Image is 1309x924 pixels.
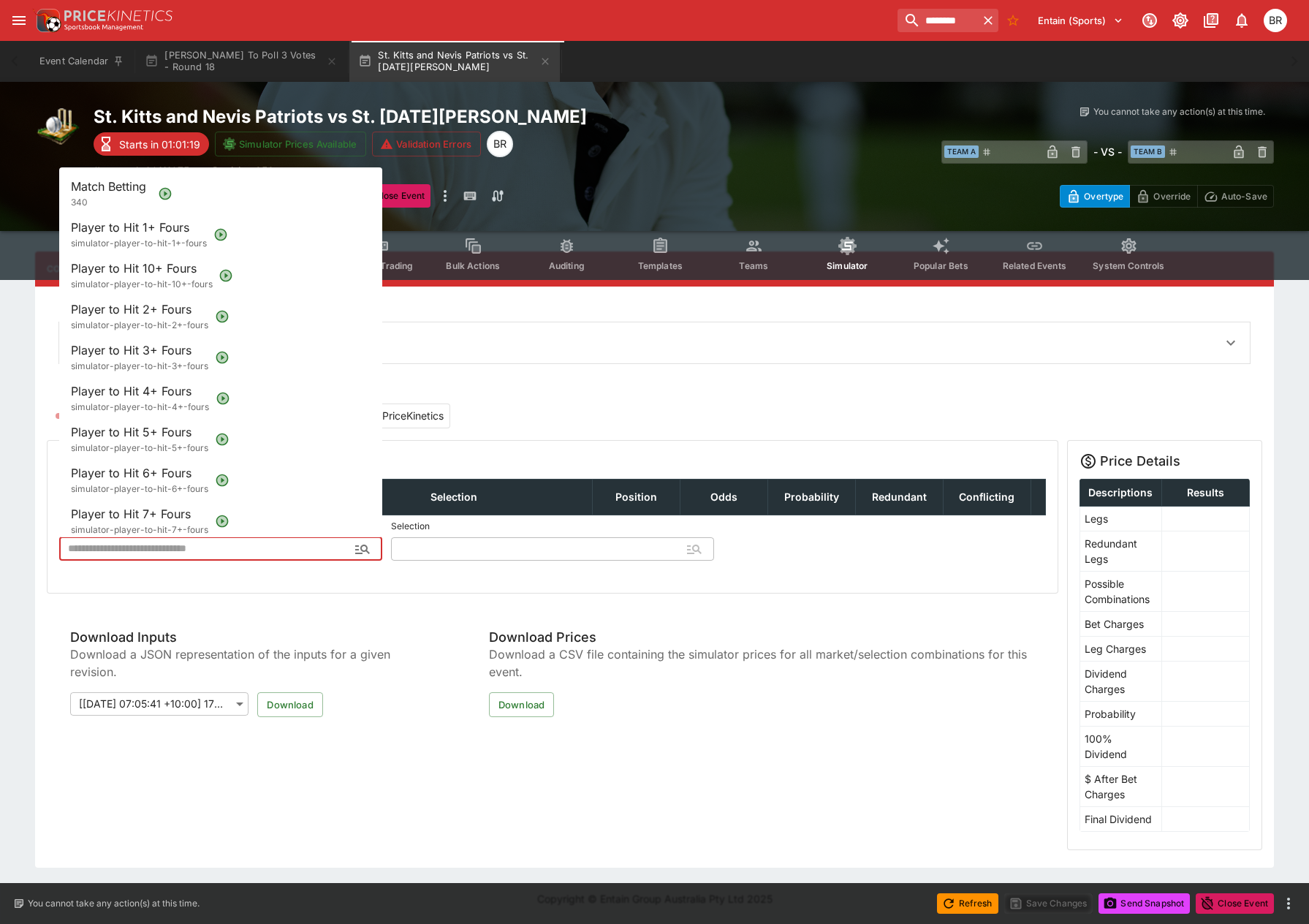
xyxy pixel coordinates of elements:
[1080,636,1161,661] td: Leg Charges
[1196,893,1274,914] button: Close Event
[1029,9,1132,32] button: Select Tenant
[1080,661,1161,701] td: Dividend Charges
[549,260,585,271] span: Auditing
[257,692,322,717] button: Download
[215,350,229,365] svg: Open
[1080,531,1161,571] td: Redundant Legs
[71,238,207,249] span: simulator-player-to-hit-1+-fours
[1060,185,1130,208] button: Overtype
[213,227,228,242] svg: Open
[28,897,200,910] p: You cannot take any action(s) at this time.
[487,131,513,157] div: Ben Raymond
[1280,895,1297,912] button: more
[65,325,1206,343] div: SGM Configure
[213,163,274,178] p: Revision 853
[1093,144,1122,159] h6: - VS -
[1229,7,1255,34] button: Notifications
[215,514,229,529] svg: Open
[1137,7,1163,34] button: Connected to PK
[489,692,554,717] button: Download
[71,483,208,494] span: simulator-player-to-hit-6+-fours
[71,401,209,412] span: simulator-player-to-hit-4+-fours
[592,479,680,515] th: Position
[1129,185,1197,208] button: Override
[1167,7,1194,34] button: Toggle light/dark mode
[1084,189,1123,204] p: Overtype
[1198,7,1224,34] button: Documentation
[71,384,191,398] span: Player to Hit 4+ Fours
[71,261,197,276] span: Player to Hit 10+ Fours
[1060,185,1274,208] div: Start From
[64,10,172,21] img: PriceKinetics
[70,629,436,645] span: Download Inputs
[349,41,560,82] button: St. Kitts and Nevis Patriots vs St. [DATE][PERSON_NAME]
[71,524,208,535] span: simulator-player-to-hit-7+-fours
[1080,611,1161,636] td: Bet Charges
[1264,9,1287,32] div: Ben Raymond
[391,515,714,537] label: Selection
[898,9,978,32] input: search
[937,893,998,914] button: Refresh
[1080,726,1161,766] td: 100% Dividend
[70,692,248,716] div: [[DATE] 07:05:41 +10:00] 1755637541794802585 (Latest)
[136,41,346,82] button: [PERSON_NAME] To Poll 3 Votes - Round 18
[70,645,436,681] span: Download a JSON representation of the inputs for a given revision.
[32,6,61,35] img: PriceKinetics Logo
[1221,189,1267,204] p: Auto-Save
[1100,452,1180,469] h5: Price Details
[446,260,500,271] span: Bulk Actions
[1259,4,1291,37] button: Ben Raymond
[158,186,172,201] svg: Open
[372,132,481,156] button: Validation Errors
[353,184,431,208] button: Close Event
[489,645,1035,681] span: Download a CSV file containing the simulator prices for all market/selection combinations for thi...
[1003,260,1066,271] span: Related Events
[215,309,229,324] svg: Open
[71,507,191,521] span: Player to Hit 7+ Fours
[680,479,767,515] th: Odds
[944,145,979,158] span: Team A
[71,319,208,330] span: simulator-player-to-hit-2+-fours
[1093,260,1164,271] span: System Controls
[1093,105,1265,118] p: You cannot take any action(s) at this time.
[739,260,768,271] span: Teams
[71,442,208,453] span: simulator-player-to-hit-5+-fours
[315,479,592,515] th: Selection
[71,220,189,235] span: Player to Hit 1+ Fours
[94,105,684,128] h2: Copy To Clipboard
[827,260,868,271] span: Simulator
[767,479,855,515] th: Probability
[340,404,444,428] label: Change payload type
[71,302,191,317] span: Player to Hit 2+ Fours
[1131,145,1165,158] span: Team B
[1080,701,1161,726] td: Probability
[436,184,454,208] button: more
[349,536,376,562] button: Close
[132,228,1176,280] div: Event type filters
[215,132,366,156] button: Simulator Prices Available
[71,360,208,371] span: simulator-player-to-hit-3+-fours
[35,105,82,152] img: cricket.png
[71,425,191,439] span: Player to Hit 5+ Fours
[94,163,189,178] p: Copy To Clipboard
[638,260,683,271] span: Templates
[1153,189,1191,204] p: Override
[1080,766,1161,806] td: $ After Bet Charges
[31,41,133,82] button: Event Calendar
[1080,506,1161,531] td: Legs
[216,391,230,406] svg: Open
[71,343,191,357] span: Player to Hit 3+ Fours
[1099,893,1190,914] button: Send Snapshot
[219,268,233,283] svg: Open
[71,179,146,194] span: Match Betting
[71,466,191,480] span: Player to Hit 6+ Fours
[215,473,229,488] svg: Open
[489,629,1035,645] span: Download Prices
[119,137,200,152] p: Starts in 01:01:19
[6,7,32,34] button: open drawer
[943,479,1031,515] th: Conflicting
[855,479,943,515] th: Redundant
[382,408,444,423] span: PriceKinetics
[914,260,968,271] span: Popular Bets
[215,432,229,447] svg: Open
